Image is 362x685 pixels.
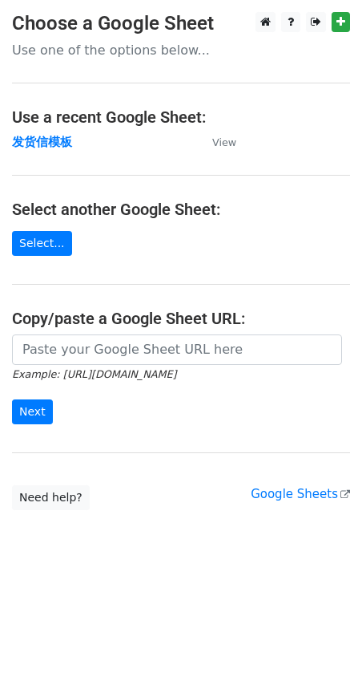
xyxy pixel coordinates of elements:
[12,485,90,510] a: Need help?
[212,136,236,148] small: View
[196,135,236,149] a: View
[12,334,342,365] input: Paste your Google Sheet URL here
[251,487,350,501] a: Google Sheets
[12,368,176,380] small: Example: [URL][DOMAIN_NAME]
[12,107,350,127] h4: Use a recent Google Sheet:
[12,42,350,59] p: Use one of the options below...
[12,135,72,149] a: 发货信模板
[12,231,72,256] a: Select...
[12,399,53,424] input: Next
[12,200,350,219] h4: Select another Google Sheet:
[12,12,350,35] h3: Choose a Google Sheet
[12,309,350,328] h4: Copy/paste a Google Sheet URL:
